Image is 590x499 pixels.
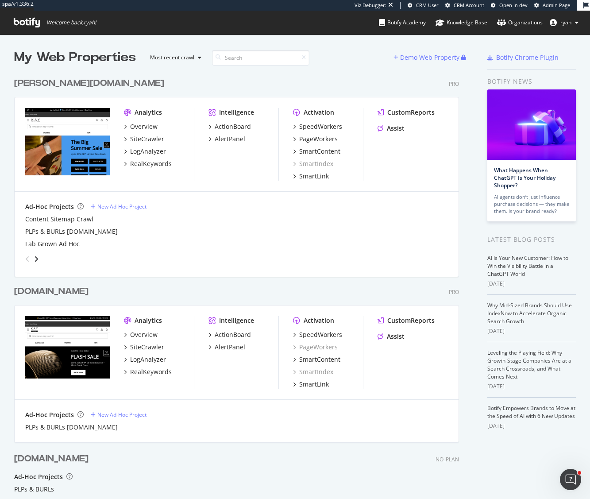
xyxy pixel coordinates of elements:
[454,2,484,8] span: CRM Account
[130,343,164,352] div: SiteCrawler
[534,2,570,9] a: Admin Page
[215,343,245,352] div: AlertPanel
[487,77,576,86] div: Botify news
[299,355,340,364] div: SmartContent
[299,172,329,181] div: SmartLink
[445,2,484,9] a: CRM Account
[494,166,555,189] a: What Happens When ChatGPT Is Your Holiday Shopper?
[293,355,340,364] a: SmartContent
[487,404,575,420] a: Botify Empowers Brands to Move at the Speed of AI with 6 New Updates
[22,252,33,266] div: angle-left
[299,135,338,143] div: PageWorkers
[25,108,110,176] img: kay.com
[487,327,576,335] div: [DATE]
[219,108,254,117] div: Intelligence
[208,122,251,131] a: ActionBoard
[124,122,158,131] a: Overview
[46,19,96,26] span: Welcome back, ryah !
[387,108,435,117] div: CustomReports
[130,122,158,131] div: Overview
[487,422,576,430] div: [DATE]
[14,485,54,494] a: PLPs & BURLs
[393,50,461,65] button: Demo Web Property
[208,135,245,143] a: AlertPanel
[208,330,251,339] a: ActionBoard
[91,203,147,210] a: New Ad-Hoc Project
[130,367,172,376] div: RealKeywords
[14,453,89,465] div: [DOMAIN_NAME]
[130,330,158,339] div: Overview
[25,410,74,419] div: Ad-Hoc Projects
[436,18,487,27] div: Knowledge Base
[14,285,89,298] div: [DOMAIN_NAME]
[14,77,164,90] div: [PERSON_NAME][DOMAIN_NAME]
[14,285,92,298] a: [DOMAIN_NAME]
[487,89,576,160] img: What Happens When ChatGPT Is Your Holiday Shopper?
[487,254,568,278] a: AI Is Your New Customer: How to Win the Visibility Battle in a ChatGPT World
[299,380,329,389] div: SmartLink
[124,343,164,352] a: SiteCrawler
[449,288,459,296] div: Pro
[215,135,245,143] div: AlertPanel
[543,15,586,30] button: ryah
[25,215,93,224] a: Content Sitemap Crawl
[215,122,251,131] div: ActionBoard
[14,49,136,66] div: My Web Properties
[143,50,205,65] button: Most recent crawl
[14,472,63,481] div: Ad-Hoc Projects
[487,349,571,380] a: Leveling the Playing Field: Why Growth-Stage Companies Are at a Search Crossroads, and What Comes...
[25,423,118,432] a: PLPs & BURLs [DOMAIN_NAME]
[494,193,569,215] div: AI agents don’t just influence purchase decisions — they make them. Is your brand ready?
[135,108,162,117] div: Analytics
[97,411,147,418] div: New Ad-Hoc Project
[25,316,110,384] img: kayoutlet.com
[491,2,528,9] a: Open in dev
[416,2,439,8] span: CRM User
[124,159,172,168] a: RealKeywords
[91,411,147,418] a: New Ad-Hoc Project
[25,240,80,248] a: Lab Grown Ad Hoc
[408,2,439,9] a: CRM User
[293,159,333,168] a: SmartIndex
[124,330,158,339] a: Overview
[25,202,74,211] div: Ad-Hoc Projects
[560,469,581,490] iframe: Intercom live chat
[25,227,118,236] div: PLPs & BURLs [DOMAIN_NAME]
[293,380,329,389] a: SmartLink
[293,367,333,376] a: SmartIndex
[497,18,543,27] div: Organizations
[496,53,559,62] div: Botify Chrome Plugin
[124,367,172,376] a: RealKeywords
[130,135,164,143] div: SiteCrawler
[33,255,39,263] div: angle-right
[304,108,334,117] div: Activation
[293,147,340,156] a: SmartContent
[130,147,166,156] div: LogAnalyzer
[212,50,309,66] input: Search
[393,54,461,61] a: Demo Web Property
[304,316,334,325] div: Activation
[487,383,576,391] div: [DATE]
[499,2,528,8] span: Open in dev
[378,316,435,325] a: CustomReports
[387,332,405,341] div: Assist
[97,203,147,210] div: New Ad-Hoc Project
[150,55,194,60] div: Most recent crawl
[293,135,338,143] a: PageWorkers
[543,2,570,8] span: Admin Page
[400,53,459,62] div: Demo Web Property
[387,316,435,325] div: CustomReports
[293,343,338,352] a: PageWorkers
[293,172,329,181] a: SmartLink
[124,355,166,364] a: LogAnalyzer
[299,122,342,131] div: SpeedWorkers
[487,235,576,244] div: Latest Blog Posts
[215,330,251,339] div: ActionBoard
[293,330,342,339] a: SpeedWorkers
[436,456,459,463] div: NO_PLAN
